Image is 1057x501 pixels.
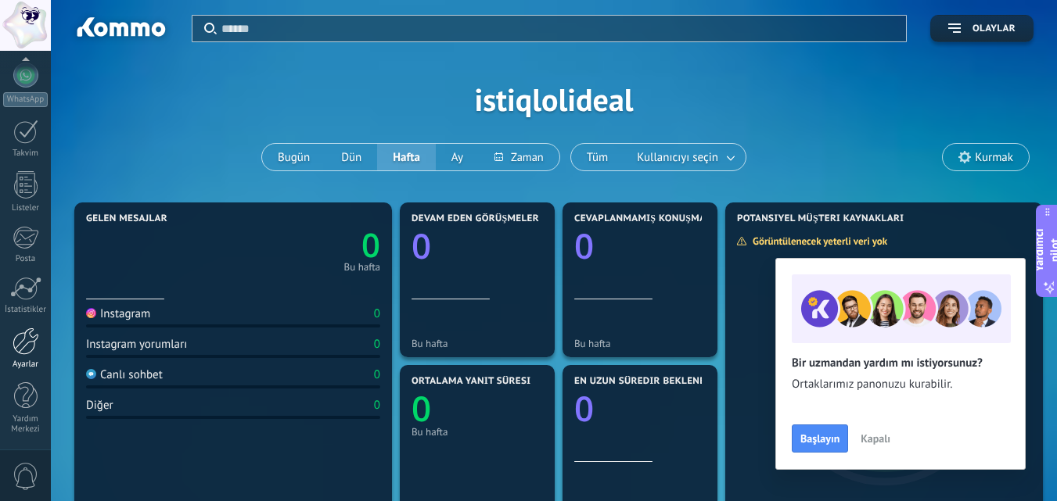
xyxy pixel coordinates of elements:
font: Ortalama yanıt süresi [412,375,530,387]
font: Posta [16,253,35,264]
font: Kapalı [861,431,890,446]
font: Takvim [13,148,38,159]
font: Olaylar [973,23,1016,34]
font: Devam eden görüşmeler [412,213,539,224]
button: Bugün [262,144,325,170]
font: Başlayın [800,431,839,446]
font: Diğer [86,398,113,413]
font: Ortaklarımız panonuzu kurabilir. [792,377,953,392]
font: Ay [451,150,463,165]
img: Canlı sohbet [86,369,96,379]
font: Bugün [278,150,310,165]
font: Gelen mesajlar [86,213,167,224]
button: Tüm [571,144,624,170]
font: Görüntülenecek yeterli veri yok [753,234,887,248]
font: Instagram [100,306,150,321]
font: 0 [374,337,380,352]
font: İstatistikler [5,304,46,315]
button: Dün [325,144,377,170]
font: Kullanıcıyı seçin [637,150,718,165]
font: Dün [341,150,361,165]
font: Instagram yorumları [86,337,187,352]
font: En uzun süredir beklenen cevap [574,375,745,387]
font: Canlı sohbet [100,367,163,382]
text: 0 [574,385,594,431]
button: Ay [436,144,479,170]
font: Bir uzmandan yardım mı istiyorsunuz? [792,356,983,370]
button: Zaman [479,144,559,170]
button: Kullanıcıyı seçin [624,144,746,170]
font: WhatsApp [7,94,44,105]
text: 0 [412,222,431,269]
img: Instagram [86,308,96,318]
font: 0 [374,306,380,321]
button: Hafta [377,144,436,170]
font: Cevaplanmamış konuşmalar [574,213,724,224]
font: Bu hafta [344,260,380,274]
button: Başlayın [792,424,848,453]
font: 0 [374,398,380,413]
font: Yardım Merkezi [11,413,40,435]
font: Ayarlar [13,359,38,370]
font: Bu hafta [574,337,610,350]
font: Bu hafta [412,337,448,350]
font: Tüm [587,150,608,165]
font: Bu hafta [412,425,448,438]
font: Potansiyel Müşteri Kaynakları [737,213,904,224]
button: Olaylar [930,15,1034,42]
font: Hafta [393,150,420,165]
font: Listeler [12,202,39,213]
font: 0 [374,367,380,382]
text: 0 [361,223,380,267]
button: Kapalı [854,427,897,450]
a: 0 [233,223,380,267]
text: 0 [574,222,594,269]
text: 0 [412,385,431,431]
font: Kurmak [975,150,1013,165]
